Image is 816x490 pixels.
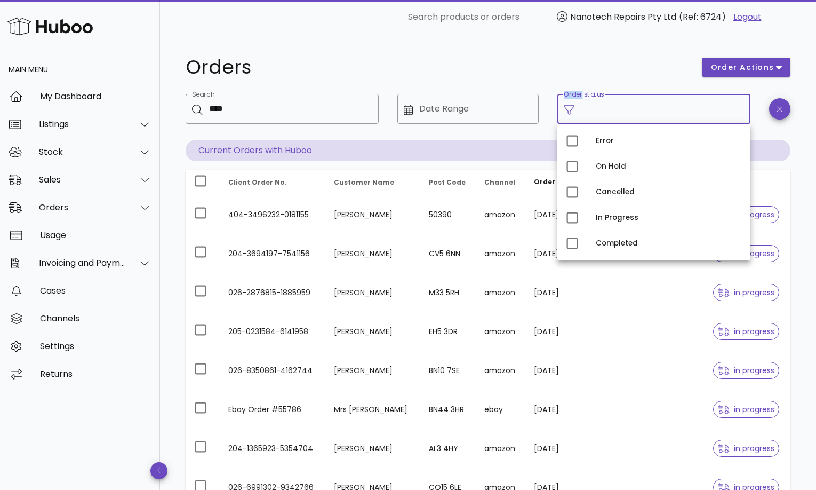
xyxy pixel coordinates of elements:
td: [DATE] [525,429,595,468]
a: Logout [733,11,762,23]
td: 205-0231584-6141958 [220,312,325,351]
div: Completed [596,239,742,248]
span: in progress [718,406,774,413]
td: [DATE] [525,312,595,351]
td: BN10 7SE [420,351,476,390]
th: Customer Name [325,170,420,195]
span: (Ref: 6724) [679,11,726,23]
h1: Orders [186,58,689,77]
th: Channel [476,170,525,195]
td: amazon [476,234,525,273]
td: [DATE] [525,351,595,390]
span: Client Order No. [228,178,287,187]
img: Huboo Logo [7,15,93,38]
td: [DATE] [525,390,595,429]
th: Post Code [420,170,476,195]
span: Post Code [429,178,466,187]
td: [DATE] [525,234,595,273]
td: [PERSON_NAME] [325,273,420,312]
td: BN44 3HR [420,390,476,429]
th: Order Date: Sorted descending. Activate to remove sorting. [525,170,595,195]
td: [PERSON_NAME] [325,351,420,390]
td: [PERSON_NAME] [325,195,420,234]
td: [PERSON_NAME] [325,429,420,468]
td: 404-3496232-0181155 [220,195,325,234]
div: Returns [40,369,151,379]
div: Settings [40,341,151,351]
span: Channel [484,178,515,187]
span: Nanotech Repairs Pty Ltd [570,11,676,23]
p: Current Orders with Huboo [186,140,790,161]
label: Order status [564,91,604,99]
td: EH5 3DR [420,312,476,351]
td: [PERSON_NAME] [325,234,420,273]
div: Listings [39,119,126,129]
td: AL3 4HY [420,429,476,468]
td: amazon [476,195,525,234]
div: My Dashboard [40,91,151,101]
div: On Hold [596,162,742,171]
span: in progress [718,289,774,296]
td: Mrs [PERSON_NAME] [325,390,420,429]
span: Order Date [534,177,574,186]
div: Sales [39,175,126,185]
div: Invoicing and Payments [39,258,126,268]
td: 50390 [420,195,476,234]
td: [DATE] [525,273,595,312]
span: in progress [718,328,774,335]
div: Usage [40,230,151,240]
td: 204-3694197-7541156 [220,234,325,273]
span: in progress [718,367,774,374]
td: 026-2876815-1885959 [220,273,325,312]
span: Customer Name [334,178,394,187]
div: Channels [40,313,151,323]
div: In Progress [596,214,742,222]
td: 204-1365923-5354704 [220,429,325,468]
td: Ebay Order #55786 [220,390,325,429]
td: M33 5RH [420,273,476,312]
td: 026-8350861-4162744 [220,351,325,390]
div: Stock [39,147,126,157]
div: Cases [40,286,151,296]
td: amazon [476,312,525,351]
span: in progress [718,445,774,452]
span: order actions [710,62,774,73]
td: amazon [476,351,525,390]
label: Search [192,91,214,99]
button: order actions [702,58,790,77]
div: Error [596,137,742,145]
td: CV5 6NN [420,234,476,273]
th: Client Order No. [220,170,325,195]
td: [DATE] [525,195,595,234]
td: ebay [476,390,525,429]
div: Cancelled [596,188,742,196]
div: Orders [39,202,126,212]
td: amazon [476,273,525,312]
td: [PERSON_NAME] [325,312,420,351]
td: amazon [476,429,525,468]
